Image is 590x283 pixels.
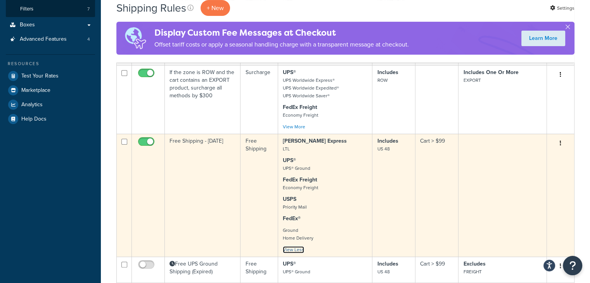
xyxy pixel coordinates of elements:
a: Analytics [6,98,95,112]
p: Offset tariff costs or apply a seasonal handling charge with a transparent message at checkout. [154,39,409,50]
small: UPS® Ground [283,165,310,172]
td: If the zone is ROW and the cart contains an EXPORT product, surcharge all methods by $300 [165,65,240,134]
small: Ground Home Delivery [283,227,313,242]
li: Filters [6,2,95,16]
strong: Includes [377,68,398,76]
small: Economy Freight [283,112,318,119]
a: Learn More [521,31,565,46]
small: LTL [283,145,290,152]
div: Resources [6,60,95,67]
a: Advanced Features 4 [6,32,95,47]
img: duties-banner-06bc72dcb5fe05cb3f9472aba00be2ae8eb53ab6f0d8bb03d382ba314ac3c341.png [116,22,154,55]
a: Settings [550,3,574,14]
span: Marketplace [21,87,50,94]
td: Free Shipping [240,257,278,283]
strong: Includes [377,260,398,268]
a: View Less [283,246,304,253]
strong: Excludes [463,260,485,268]
li: Advanced Features [6,32,95,47]
a: Marketplace [6,83,95,97]
strong: FedEx® [283,214,301,223]
span: Advanced Features [20,36,67,43]
a: Boxes [6,18,95,32]
td: Surcharge [240,65,278,134]
strong: [PERSON_NAME] Express [283,137,347,145]
td: Free Shipping - [DATE] [165,134,240,257]
small: US 48 [377,145,389,152]
strong: FedEx Freight [283,103,317,111]
small: Economy Freight [283,184,318,191]
span: Filters [20,6,33,12]
td: Free Shipping [240,134,278,257]
small: Priority Mail [283,204,307,211]
span: Help Docs [21,116,47,123]
small: UPS Worldwide Express® UPS Worldwide Expedited® UPS Worldwide Saver® [283,77,339,99]
small: UPS® Ground [283,268,310,275]
span: Boxes [20,22,35,28]
strong: USPS [283,195,296,203]
h4: Display Custom Fee Messages at Checkout [154,26,409,39]
td: Cart > $99 [415,257,459,283]
strong: FedEx Freight [283,176,317,184]
small: US 48 [377,268,389,275]
small: ROW [377,77,387,84]
span: Test Your Rates [21,73,59,79]
h1: Shipping Rules [116,0,186,16]
strong: Includes [377,137,398,145]
strong: UPS® [283,156,296,164]
span: 7 [87,6,90,12]
strong: UPS® [283,260,296,268]
span: Analytics [21,102,43,108]
span: 4 [87,36,90,43]
a: Filters 7 [6,2,95,16]
button: Open Resource Center [563,256,582,275]
small: EXPORT [463,77,481,84]
small: FREIGHT [463,268,481,275]
a: Help Docs [6,112,95,126]
strong: UPS® [283,68,296,76]
a: Test Your Rates [6,69,95,83]
td: Free UPS Ground Shipping (Expired) [165,257,240,283]
a: View More [283,123,305,130]
strong: Includes One Or More [463,68,518,76]
td: Cart > $99 [415,134,459,257]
